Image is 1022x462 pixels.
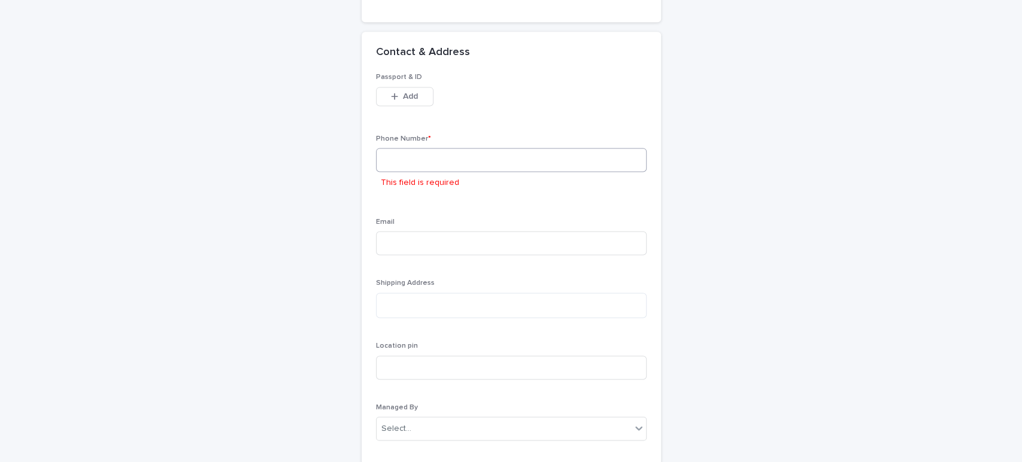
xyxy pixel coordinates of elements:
[376,342,418,349] span: Location pin
[376,218,395,226] span: Email
[381,177,459,189] p: This field is required
[376,87,433,106] button: Add
[376,404,418,411] span: Managed By
[376,279,435,287] span: Shipping Address
[376,135,431,142] span: Phone Number
[376,74,422,81] span: Passport & ID
[403,92,418,101] span: Add
[381,423,411,435] div: Select...
[376,46,470,59] h2: Contact & Address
